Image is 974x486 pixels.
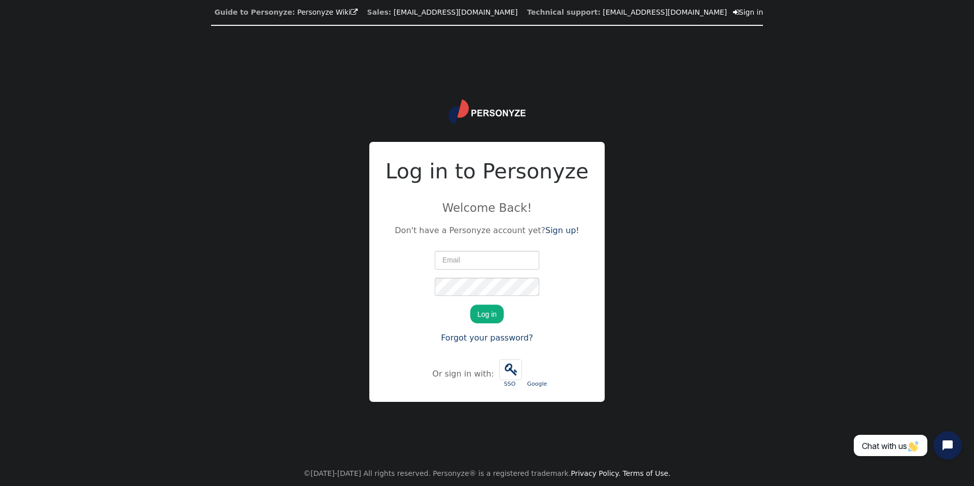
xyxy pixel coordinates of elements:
a: Google [525,355,550,394]
img: logo.svg [448,99,526,125]
a: Sign in [733,8,763,16]
b: Guide to Personyze: [215,8,295,16]
a: [EMAIL_ADDRESS][DOMAIN_NAME] [603,8,727,16]
span:  [733,9,739,16]
div: SSO [499,380,520,389]
a: [EMAIL_ADDRESS][DOMAIN_NAME] [394,8,518,16]
p: Welcome Back! [386,199,589,216]
iframe: Sign in with Google Button [521,359,553,381]
center: ©[DATE]-[DATE] All rights reserved. Personyze® is a registered trademark. [303,461,671,486]
a: Terms of Use. [623,469,671,477]
span:  [500,360,521,380]
a: Personyze Wiki [297,8,358,16]
a:  SSO [497,354,525,394]
input: Email [435,251,539,269]
div: Or sign in with: [432,368,496,380]
a: Forgot your password? [441,333,533,343]
button: Log in [470,305,504,323]
a: Privacy Policy. [571,469,620,477]
p: Don't have a Personyze account yet? [386,225,589,237]
b: Technical support: [527,8,601,16]
span:  [351,9,358,16]
div: Google [527,380,547,389]
h2: Log in to Personyze [386,156,589,188]
b: Sales: [367,8,392,16]
a: Sign up! [545,226,579,235]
